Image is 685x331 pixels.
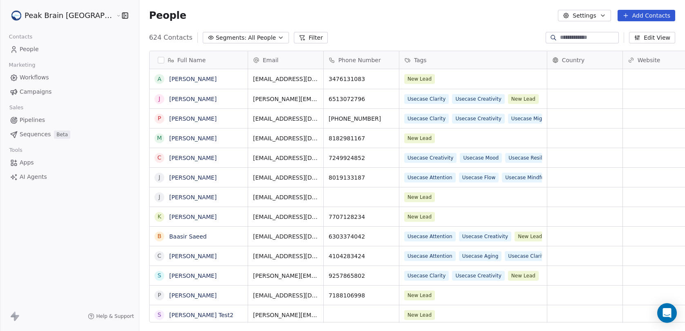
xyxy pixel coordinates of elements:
[248,34,276,42] span: All People
[157,291,161,299] div: P
[157,311,161,319] div: S
[459,251,501,261] span: Usecase Aging
[169,233,207,240] a: Baasir Saeed
[253,311,318,319] span: [PERSON_NAME][EMAIL_ADDRESS][PERSON_NAME][DOMAIN_NAME]
[515,232,545,241] span: New Lead
[248,51,323,69] div: Email
[329,95,394,103] span: 6513072796
[20,88,51,96] span: Campaigns
[404,153,457,163] span: Usecase Creativity
[505,153,559,163] span: Usecase Resilience
[157,212,161,221] div: k
[657,303,677,323] div: Open Intercom Messenger
[20,158,34,167] span: Apps
[253,193,318,201] span: [EMAIL_ADDRESS][DOMAIN_NAME]
[329,75,394,83] span: 3476131083
[169,312,233,318] a: [PERSON_NAME] Test2
[294,32,328,43] button: Filter
[253,95,318,103] span: [PERSON_NAME][EMAIL_ADDRESS][DOMAIN_NAME]
[159,193,160,201] div: J
[253,134,318,142] span: [EMAIL_ADDRESS][DOMAIN_NAME]
[253,272,318,280] span: [PERSON_NAME][EMAIL_ADDRESS][PERSON_NAME][DOMAIN_NAME]
[157,271,161,280] div: S
[329,173,394,182] span: 8019133187
[404,212,435,222] span: New Lead
[618,10,675,21] button: Add Contacts
[6,101,27,114] span: Sales
[508,271,539,281] span: New Lead
[20,130,51,139] span: Sequences
[459,173,499,182] span: Usecase Flow
[169,174,217,181] a: [PERSON_NAME]
[558,10,611,21] button: Settings
[399,51,547,69] div: Tags
[452,94,504,104] span: Usecase Creativity
[324,51,399,69] div: Phone Number
[150,51,248,69] div: Full Name
[20,73,49,82] span: Workflows
[508,114,558,124] span: Usecase Migraine
[157,232,161,241] div: B
[20,173,47,181] span: AI Agents
[404,251,456,261] span: Usecase Attention
[20,45,39,54] span: People
[169,96,217,102] a: [PERSON_NAME]
[263,56,279,64] span: Email
[11,11,21,20] img: Peak%20Brain%20Logo.png
[159,95,160,103] div: J
[460,153,502,163] span: Usecase Mood
[404,232,456,241] span: Usecase Attention
[404,310,435,320] span: New Lead
[404,114,449,124] span: Usecase Clarity
[169,76,217,82] a: [PERSON_NAME]
[5,59,39,71] span: Marketing
[253,173,318,182] span: [EMAIL_ADDRESS][DOMAIN_NAME]
[329,154,394,162] span: 7249924852
[20,116,45,124] span: Pipelines
[329,232,394,241] span: 6303374042
[253,115,318,123] span: [EMAIL_ADDRESS][DOMAIN_NAME]
[149,9,186,22] span: People
[253,232,318,241] span: [EMAIL_ADDRESS][DOMAIN_NAME]
[157,153,161,162] div: C
[638,56,660,64] span: Website
[169,135,217,142] a: [PERSON_NAME]
[452,271,504,281] span: Usecase Creativity
[452,114,504,124] span: Usecase Creativity
[253,252,318,260] span: [EMAIL_ADDRESS][DOMAIN_NAME]
[150,69,248,323] div: grid
[6,144,26,156] span: Tools
[7,156,132,169] a: Apps
[404,74,435,84] span: New Lead
[157,252,161,260] div: C
[54,131,70,139] span: Beta
[96,313,134,320] span: Help & Support
[502,173,560,182] span: Usecase Mindfulness
[329,272,394,280] span: 9257865802
[159,173,160,182] div: J
[404,94,449,104] span: Usecase Clarity
[329,213,394,221] span: 7707128234
[404,173,456,182] span: Usecase Attention
[5,31,36,43] span: Contacts
[88,313,134,320] a: Help & Support
[169,292,217,299] a: [PERSON_NAME]
[547,51,622,69] div: Country
[253,75,318,83] span: [EMAIL_ADDRESS][DOMAIN_NAME]
[169,214,217,220] a: [PERSON_NAME]
[404,290,435,300] span: New Lead
[7,85,132,99] a: Campaigns
[542,271,600,281] span: Usecase Mindfulness
[7,43,132,56] a: People
[329,134,394,142] span: 8182981167
[414,56,427,64] span: Tags
[404,271,449,281] span: Usecase Clarity
[169,194,217,200] a: [PERSON_NAME]
[329,252,394,260] span: 4104283424
[169,272,217,279] a: [PERSON_NAME]
[505,251,549,261] span: Usecase Clarity
[508,94,539,104] span: New Lead
[10,9,110,23] button: Peak Brain [GEOGRAPHIC_DATA]
[542,94,592,104] span: Usecase Rebound
[7,113,132,127] a: Pipelines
